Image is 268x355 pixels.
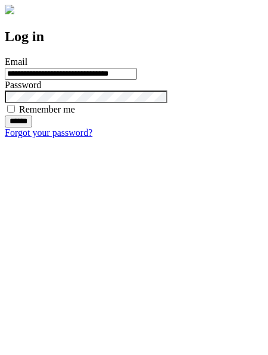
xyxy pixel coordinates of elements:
[19,104,75,114] label: Remember me
[5,29,263,45] h2: Log in
[5,57,27,67] label: Email
[5,127,92,138] a: Forgot your password?
[5,80,41,90] label: Password
[5,5,14,14] img: logo-4e3dc11c47720685a147b03b5a06dd966a58ff35d612b21f08c02c0306f2b779.png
